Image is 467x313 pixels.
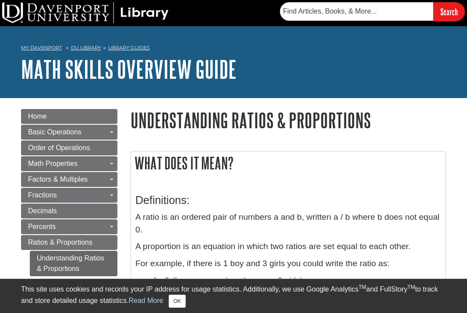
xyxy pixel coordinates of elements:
[407,284,415,290] sup: TM
[153,274,441,287] li: 1 : 3 (for every one boy there are 3 girls)
[131,151,446,175] h2: What does it mean?
[28,239,92,246] span: Ratios & Proportions
[21,141,117,155] a: Order of Operations
[21,109,117,124] a: Home
[128,297,163,304] a: Read More
[21,188,117,203] a: Fractions
[21,219,117,234] a: Percents
[280,2,465,21] form: Searches DU Library's articles, books, and more
[21,172,117,187] a: Factors & Multiples
[135,194,441,207] h3: Definitions:
[28,160,78,167] span: Math Properties
[135,257,441,270] p: For example, if there is 1 boy and 3 girls you could write the ratio as:
[21,284,446,308] div: This site uses cookies and records your IP address for usage statistics. Additionally, we use Goo...
[108,45,150,51] a: Library Guides
[131,109,446,131] h1: Understanding Ratios & Proportions
[21,42,446,56] nav: breadcrumb
[433,2,465,21] input: Search
[28,144,90,151] span: Order of Operations
[28,191,57,199] span: Fractions
[28,223,56,230] span: Percents
[21,56,237,83] a: Math Skills Overview Guide
[21,204,117,218] a: Decimals
[21,125,117,140] a: Basic Operations
[280,2,433,21] input: Find Articles, Books, & More...
[21,44,62,52] a: My Davenport
[358,284,366,290] sup: TM
[71,45,101,51] a: DU Library
[21,235,117,250] a: Ratios & Proportions
[135,211,441,236] p: A ratio is an ordered pair of numbers a and b, written a / b where b does not equal 0.
[21,156,117,171] a: Math Properties
[135,240,441,253] p: A proportion is an equation in which two ratios are set equal to each other.
[169,295,186,308] button: Close
[2,2,169,23] img: DU Library
[28,113,47,120] span: Home
[28,207,57,215] span: Decimals
[28,128,81,136] span: Basic Operations
[28,176,88,183] span: Factors & Multiples
[30,251,117,276] a: Understanding Ratios & Proportions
